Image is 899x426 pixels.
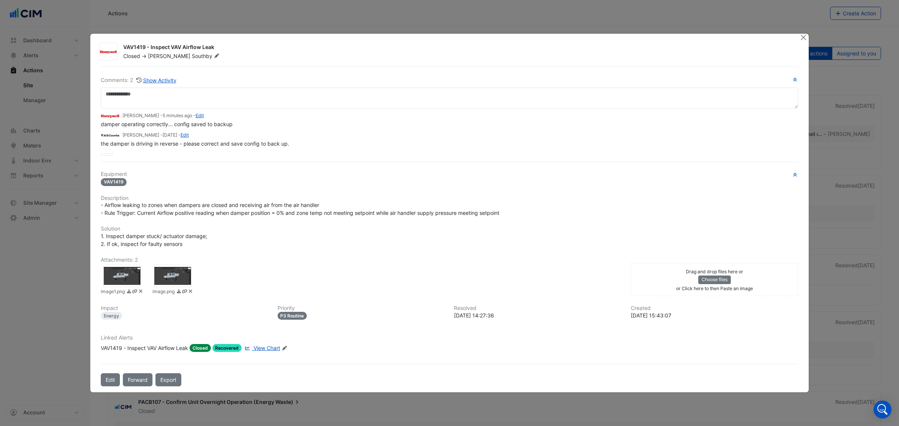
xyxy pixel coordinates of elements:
[122,132,189,139] small: [PERSON_NAME] - -
[101,202,499,216] span: - Airflow leaking to zones when dampers are closed and receiving air from the air handler - Rule ...
[101,195,798,201] h6: Description
[101,312,122,320] div: Energy
[154,265,191,287] div: image.png
[138,288,143,296] a: Delete
[454,305,622,311] h6: Resolved
[103,265,141,287] div: image1.png
[148,53,190,59] span: [PERSON_NAME]
[163,132,177,138] span: 2025-04-30 15:43:08
[698,276,731,284] button: Choose files
[278,312,307,320] div: P3 Routine
[163,113,192,118] span: 2025-09-17 14:24:43
[676,286,753,291] small: or Click here to then Paste an image
[101,131,119,140] img: AG Coombs
[192,52,221,60] span: Southby
[799,34,807,42] button: Close
[101,140,289,147] span: the damper is driving in reverse - please correct and save config to back up.
[278,305,445,311] h6: Priority
[874,401,892,419] div: Open Intercom Messenger
[126,288,132,296] a: Download
[631,311,799,319] div: [DATE] 15:43:07
[282,346,287,351] fa-icon: Edit Linked Alerts
[142,53,146,59] span: ->
[132,288,137,296] a: Copy link to clipboard
[686,269,743,274] small: Drag and drop files here or
[136,76,177,85] button: Show Activity
[155,373,181,386] a: Export
[212,344,242,352] span: Recovered
[254,345,280,351] span: View Chart
[181,132,189,138] a: Edit
[123,53,140,59] span: Closed
[152,288,175,296] small: image.png
[101,112,119,120] img: Honeywell
[454,311,622,319] div: [DATE] 14:27:36
[101,226,798,232] h6: Solution
[101,178,127,186] span: VAV1419
[101,288,125,296] small: image1.png
[631,305,799,311] h6: Created
[101,344,188,352] div: VAV1419 - Inspect VAV Airflow Leak
[101,171,798,177] h6: Equipment
[243,344,280,352] a: View Chart
[101,233,207,247] span: 1. Inspect damper stuck/ actuator damage; 2. If ok, inspect for faulty sensors
[196,113,204,118] a: Edit
[100,48,117,55] img: Honeywell
[101,305,269,311] h6: Impact
[101,335,798,341] h6: Linked Alerts
[122,112,204,119] small: [PERSON_NAME] - -
[190,344,211,352] span: Closed
[101,257,798,263] h6: Attachments: 2
[101,373,120,386] button: Edit
[188,288,193,296] a: Delete
[101,121,233,127] span: damper operating correctly... config saved to backup
[182,288,187,296] a: Copy link to clipboard
[176,288,182,296] a: Download
[123,373,152,386] button: Forward
[101,76,177,85] div: Comments: 2
[123,43,791,52] div: VAV1419 - Inspect VAV Airflow Leak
